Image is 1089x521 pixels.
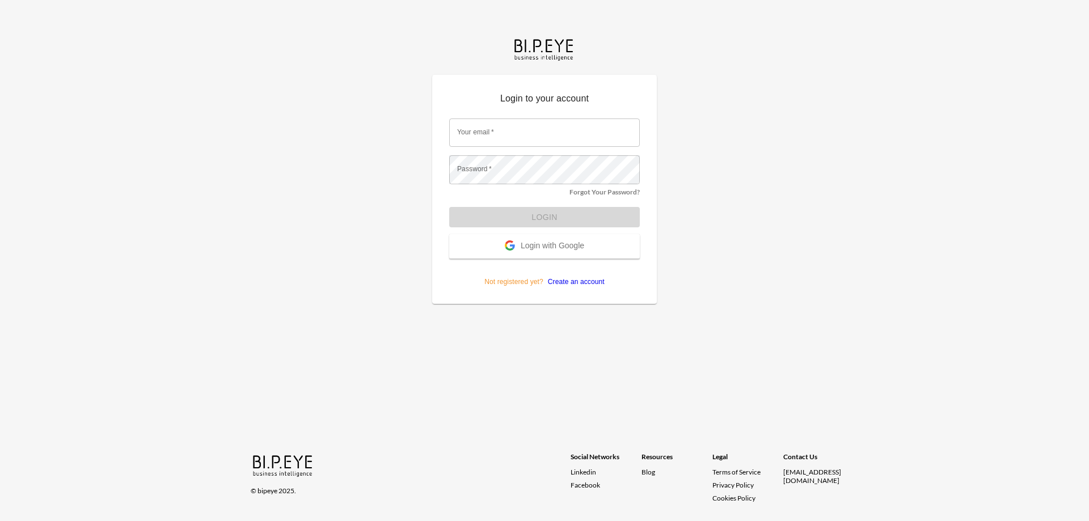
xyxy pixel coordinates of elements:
[251,452,316,478] img: bipeye-logo
[449,234,640,259] button: Login with Google
[449,259,640,287] p: Not registered yet?
[712,452,783,468] div: Legal
[641,452,712,468] div: Resources
[712,494,755,502] a: Cookies Policy
[571,481,600,489] span: Facebook
[783,452,854,468] div: Contact Us
[712,468,779,476] a: Terms of Service
[512,36,577,62] img: bipeye-logo
[783,468,854,485] div: [EMAIL_ADDRESS][DOMAIN_NAME]
[569,188,640,196] a: Forgot Your Password?
[521,241,584,252] span: Login with Google
[543,278,605,286] a: Create an account
[571,452,641,468] div: Social Networks
[251,480,555,495] div: © bipeye 2025.
[571,481,641,489] a: Facebook
[641,468,655,476] a: Blog
[449,92,640,110] p: Login to your account
[571,468,596,476] span: Linkedin
[712,481,754,489] a: Privacy Policy
[571,468,641,476] a: Linkedin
